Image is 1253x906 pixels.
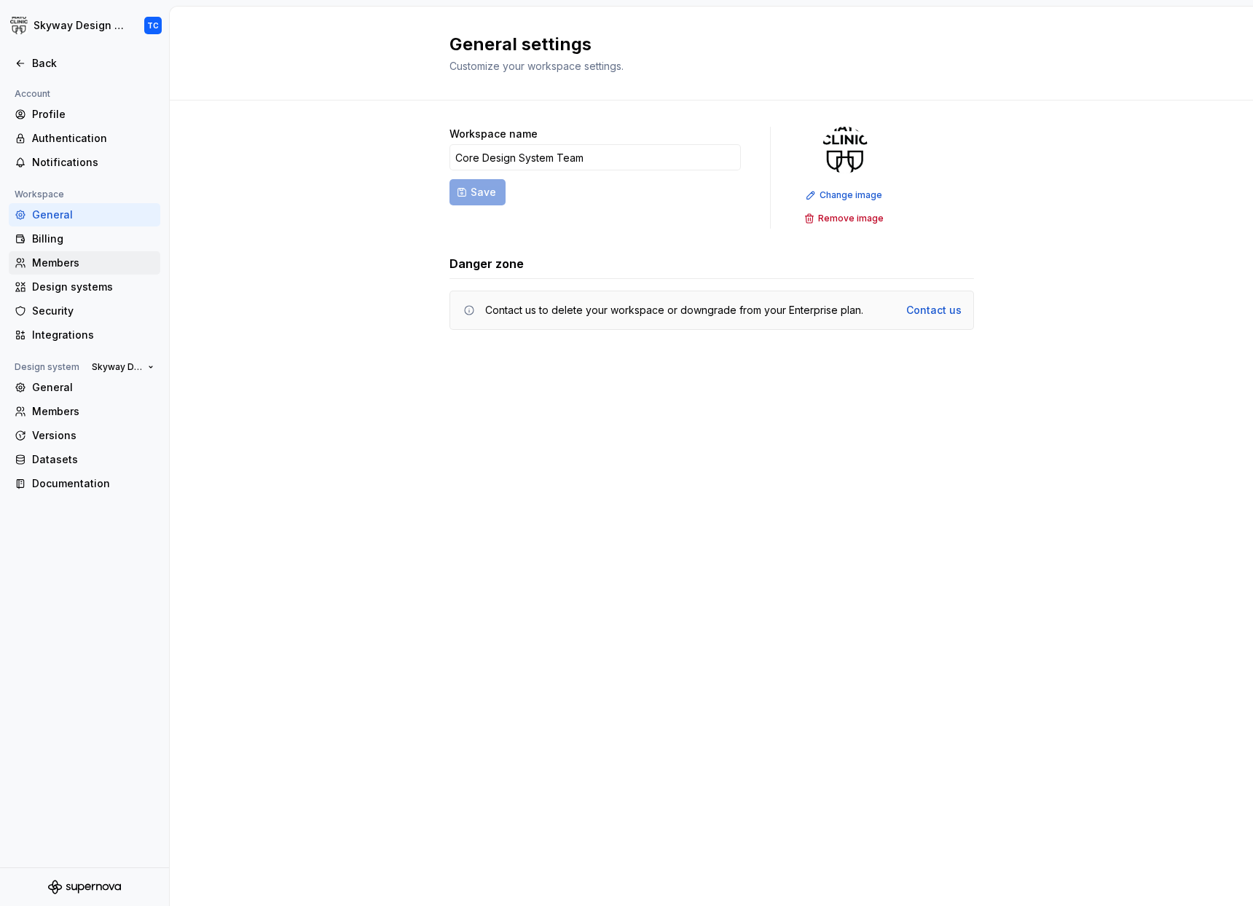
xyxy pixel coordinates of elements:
a: Contact us [906,303,962,318]
span: Skyway Design System [92,361,142,373]
div: Members [32,256,154,270]
div: Integrations [32,328,154,342]
button: Skyway Design SystemTC [3,9,166,42]
div: Documentation [32,476,154,491]
h3: Danger zone [449,255,524,272]
a: Integrations [9,323,160,347]
div: TC [147,20,159,31]
a: Versions [9,424,160,447]
div: Members [32,404,154,419]
a: Design systems [9,275,160,299]
a: Security [9,299,160,323]
div: Design systems [32,280,154,294]
label: Workspace name [449,127,538,141]
div: Workspace [9,186,70,203]
div: Contact us to delete your workspace or downgrade from your Enterprise plan. [485,303,863,318]
a: Datasets [9,448,160,471]
a: General [9,203,160,227]
a: Billing [9,227,160,251]
span: Change image [820,189,882,201]
div: Account [9,85,56,103]
div: Notifications [32,155,154,170]
a: Members [9,251,160,275]
a: Members [9,400,160,423]
div: General [32,380,154,395]
a: Authentication [9,127,160,150]
div: Versions [32,428,154,443]
div: Back [32,56,154,71]
span: Customize your workspace settings. [449,60,624,72]
div: General [32,208,154,222]
img: 7d2f9795-fa08-4624-9490-5a3f7218a56a.png [10,17,28,34]
div: Datasets [32,452,154,467]
h2: General settings [449,33,957,56]
div: Billing [32,232,154,246]
a: Back [9,52,160,75]
div: Profile [32,107,154,122]
a: Notifications [9,151,160,174]
button: Remove image [800,208,890,229]
span: Remove image [818,213,884,224]
a: Profile [9,103,160,126]
div: Security [32,304,154,318]
div: Design system [9,358,85,376]
div: Skyway Design System [34,18,127,33]
button: Change image [801,185,889,205]
svg: Supernova Logo [48,880,121,894]
a: Documentation [9,472,160,495]
img: 7d2f9795-fa08-4624-9490-5a3f7218a56a.png [822,127,868,173]
a: General [9,376,160,399]
div: Authentication [32,131,154,146]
